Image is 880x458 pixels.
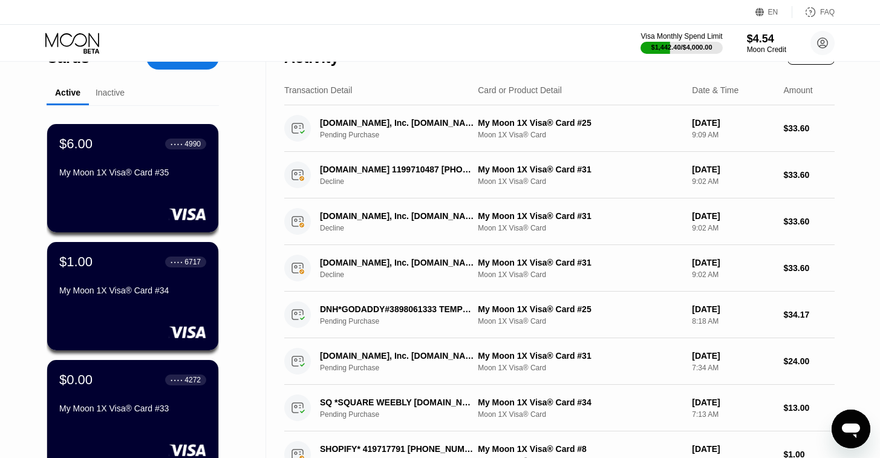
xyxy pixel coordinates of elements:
div: Active [55,88,80,97]
div: 4990 [184,140,201,148]
div: Moon 1X Visa® Card [478,364,682,372]
div: $6.00 [59,136,93,152]
div: Moon 1X Visa® Card [478,270,682,279]
div: FAQ [792,6,835,18]
div: Date & Time [692,85,738,95]
div: $33.60 [784,123,835,133]
div: Decline [320,224,486,232]
div: My Moon 1X Visa® Card #8 [478,444,682,454]
div: SQ *SQUARE WEEBLY [DOMAIN_NAME] US [320,397,474,407]
div: Visa Monthly Spend Limit$1,442.40/$4,000.00 [640,32,722,54]
div: DNH*GODADDY#3898061333 TEMPE USPending PurchaseMy Moon 1X Visa® Card #25Moon 1X Visa® Card[DATE]8... [284,292,835,338]
div: My Moon 1X Visa® Card #34 [478,397,682,407]
div: 7:13 AM [692,410,774,419]
div: $33.60 [784,170,835,180]
div: 9:09 AM [692,131,774,139]
div: $4.54Moon Credit [747,33,786,54]
div: [DATE] [692,444,774,454]
div: Pending Purchase [320,131,486,139]
div: ● ● ● ● [171,378,183,382]
div: Decline [320,270,486,279]
div: SHOPIFY* 419717791 [PHONE_NUMBER] US [320,444,474,454]
div: My Moon 1X Visa® Card #25 [478,304,682,314]
div: Inactive [96,88,125,97]
div: [DOMAIN_NAME] 1199710487 [PHONE_NUMBER] USDeclineMy Moon 1X Visa® Card #31Moon 1X Visa® Card[DATE... [284,152,835,198]
div: Amount [784,85,813,95]
div: $1,442.40 / $4,000.00 [651,44,712,51]
div: [DATE] [692,397,774,407]
div: 9:02 AM [692,270,774,279]
div: My Moon 1X Visa® Card #31 [478,211,682,221]
iframe: Button to launch messaging window [832,410,870,448]
div: [DATE] [692,351,774,361]
div: [DOMAIN_NAME] 1199710487 [PHONE_NUMBER] US [320,165,474,174]
div: Moon 1X Visa® Card [478,410,682,419]
div: Moon 1X Visa® Card [478,131,682,139]
div: My Moon 1X Visa® Card #31 [478,258,682,267]
div: Pending Purchase [320,317,486,326]
div: Moon 1X Visa® Card [478,177,682,186]
div: [DOMAIN_NAME], Inc. [DOMAIN_NAME] 119415-4499034 US [320,351,474,361]
div: [DOMAIN_NAME], Inc. [DOMAIN_NAME] 119415-4499034 US [320,211,474,221]
div: $33.60 [784,263,835,273]
div: [DATE] [692,258,774,267]
div: $1.00 [59,254,93,270]
div: 4272 [184,376,201,384]
div: My Moon 1X Visa® Card #25 [478,118,682,128]
div: [DOMAIN_NAME], Inc. [DOMAIN_NAME] 119415-4499034 US [320,118,474,128]
div: 7:34 AM [692,364,774,372]
div: ● ● ● ● [171,260,183,264]
div: Decline [320,177,486,186]
div: EN [755,6,792,18]
div: My Moon 1X Visa® Card #31 [478,351,682,361]
div: FAQ [820,8,835,16]
div: Moon Credit [747,45,786,54]
div: $0.00 [59,372,93,388]
div: DNH*GODADDY#3898061333 TEMPE US [320,304,474,314]
div: $1.00● ● ● ●6717My Moon 1X Visa® Card #34 [47,242,218,350]
div: 6717 [184,258,201,266]
div: [DOMAIN_NAME], Inc. [DOMAIN_NAME] 119415-4499034 US [320,258,474,267]
div: $33.60 [784,217,835,226]
div: $34.17 [784,310,835,319]
div: [DATE] [692,165,774,174]
div: 8:18 AM [692,317,774,326]
div: $6.00● ● ● ●4990My Moon 1X Visa® Card #35 [47,124,218,232]
div: My Moon 1X Visa® Card #33 [59,404,206,413]
div: ● ● ● ● [171,142,183,146]
div: Pending Purchase [320,410,486,419]
div: 9:02 AM [692,177,774,186]
div: $24.00 [784,356,835,366]
div: [DOMAIN_NAME], Inc. [DOMAIN_NAME] 119415-4499034 USPending PurchaseMy Moon 1X Visa® Card #25Moon ... [284,105,835,152]
div: Transaction Detail [284,85,352,95]
div: Moon 1X Visa® Card [478,224,682,232]
div: $13.00 [784,403,835,413]
div: [DOMAIN_NAME], Inc. [DOMAIN_NAME] 119415-4499034 USPending PurchaseMy Moon 1X Visa® Card #31Moon ... [284,338,835,385]
div: Visa Monthly Spend Limit [640,32,722,41]
div: SQ *SQUARE WEEBLY [DOMAIN_NAME] USPending PurchaseMy Moon 1X Visa® Card #34Moon 1X Visa® Card[DAT... [284,385,835,431]
div: Card or Product Detail [478,85,562,95]
div: My Moon 1X Visa® Card #31 [478,165,682,174]
div: $4.54 [747,33,786,45]
div: EN [768,8,778,16]
div: Moon 1X Visa® Card [478,317,682,326]
div: [DOMAIN_NAME], Inc. [DOMAIN_NAME] 119415-4499034 USDeclineMy Moon 1X Visa® Card #31Moon 1X Visa® ... [284,198,835,245]
div: [DOMAIN_NAME], Inc. [DOMAIN_NAME] 119415-4499034 USDeclineMy Moon 1X Visa® Card #31Moon 1X Visa® ... [284,245,835,292]
div: My Moon 1X Visa® Card #34 [59,286,206,295]
div: [DATE] [692,118,774,128]
div: [DATE] [692,304,774,314]
div: 9:02 AM [692,224,774,232]
div: Pending Purchase [320,364,486,372]
div: [DATE] [692,211,774,221]
div: My Moon 1X Visa® Card #35 [59,168,206,177]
